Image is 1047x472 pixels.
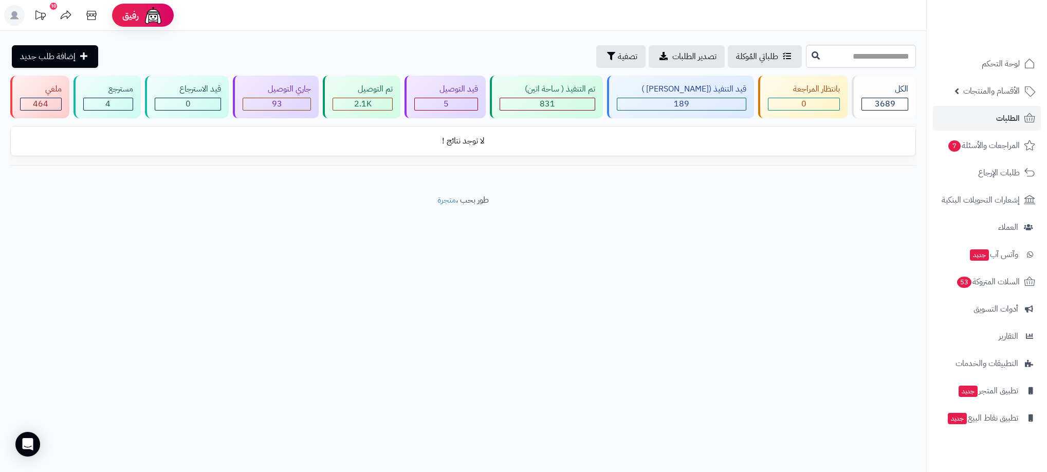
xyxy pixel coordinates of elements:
div: 93 [243,98,310,110]
div: تم التوصيل [333,83,393,95]
div: جاري التوصيل [243,83,311,95]
a: متجرة [437,194,456,206]
a: لوحة التحكم [933,51,1041,76]
img: logo-2.png [977,28,1037,49]
span: 93 [272,98,282,110]
div: بانتظار المراجعة [768,83,840,95]
span: لوحة التحكم [982,57,1020,71]
a: طلبات الإرجاع [933,160,1041,185]
a: بانتظار المراجعة 0 [756,76,850,118]
div: قيد التنفيذ ([PERSON_NAME] ) [617,83,747,95]
div: 0 [155,98,221,110]
span: التقارير [999,329,1018,343]
button: تصفية [596,45,646,68]
div: 4 [84,98,133,110]
div: 189 [617,98,746,110]
span: 2.1K [354,98,372,110]
div: 464 [21,98,61,110]
a: طلباتي المُوكلة [728,45,802,68]
span: إشعارات التحويلات البنكية [942,193,1020,207]
a: قيد التوصيل 5 [402,76,488,118]
div: 10 [50,3,57,10]
a: مسترجع 4 [71,76,143,118]
a: الطلبات [933,106,1041,131]
span: رفيق [122,9,139,22]
div: ملغي [20,83,62,95]
a: تم التوصيل 2.1K [321,76,402,118]
a: السلات المتروكة53 [933,269,1041,294]
span: 831 [540,98,555,110]
a: قيد الاسترجاع 0 [143,76,231,118]
span: تطبيق نقاط البيع [947,411,1018,425]
span: الأقسام والمنتجات [963,84,1020,98]
a: تطبيق المتجرجديد [933,378,1041,403]
span: تصدير الطلبات [672,50,717,63]
span: التطبيقات والخدمات [956,356,1018,371]
span: وآتس آب [969,247,1018,262]
div: قيد الاسترجاع [155,83,222,95]
a: ملغي 464 [8,76,71,118]
img: ai-face.png [143,5,163,26]
div: 5 [415,98,477,110]
span: 0 [186,98,191,110]
a: التقارير [933,324,1041,349]
span: 189 [674,98,689,110]
a: العملاء [933,215,1041,240]
span: إضافة طلب جديد [20,50,76,63]
span: 3689 [875,98,895,110]
div: 2103 [333,98,392,110]
div: 831 [500,98,595,110]
a: تم التنفيذ ( ساحة اتين) 831 [488,76,605,118]
a: وآتس آبجديد [933,242,1041,267]
a: أدوات التسويق [933,297,1041,321]
div: الكل [861,83,908,95]
div: مسترجع [83,83,133,95]
span: أدوات التسويق [973,302,1018,316]
span: جديد [959,386,978,397]
span: الطلبات [996,111,1020,125]
span: السلات المتروكة [956,275,1020,289]
span: 0 [801,98,806,110]
span: تطبيق المتجر [958,384,1018,398]
span: طلباتي المُوكلة [736,50,778,63]
div: قيد التوصيل [414,83,478,95]
a: تصدير الطلبات [649,45,725,68]
span: 7 [948,140,961,152]
span: جديد [970,249,989,261]
a: تحديثات المنصة [27,5,53,28]
span: العملاء [998,220,1018,234]
span: طلبات الإرجاع [978,166,1020,180]
span: 53 [957,277,971,288]
span: تصفية [618,50,637,63]
span: 5 [444,98,449,110]
span: 4 [105,98,111,110]
span: جديد [948,413,967,424]
td: لا توجد نتائج ! [11,127,915,155]
span: 464 [33,98,48,110]
a: الكل3689 [850,76,918,118]
a: إشعارات التحويلات البنكية [933,188,1041,212]
a: قيد التنفيذ ([PERSON_NAME] ) 189 [605,76,757,118]
div: Open Intercom Messenger [15,432,40,457]
a: إضافة طلب جديد [12,45,98,68]
a: التطبيقات والخدمات [933,351,1041,376]
span: المراجعات والأسئلة [947,138,1020,153]
div: 0 [768,98,839,110]
div: تم التنفيذ ( ساحة اتين) [500,83,595,95]
a: جاري التوصيل 93 [231,76,321,118]
a: تطبيق نقاط البيعجديد [933,406,1041,430]
a: المراجعات والأسئلة7 [933,133,1041,158]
